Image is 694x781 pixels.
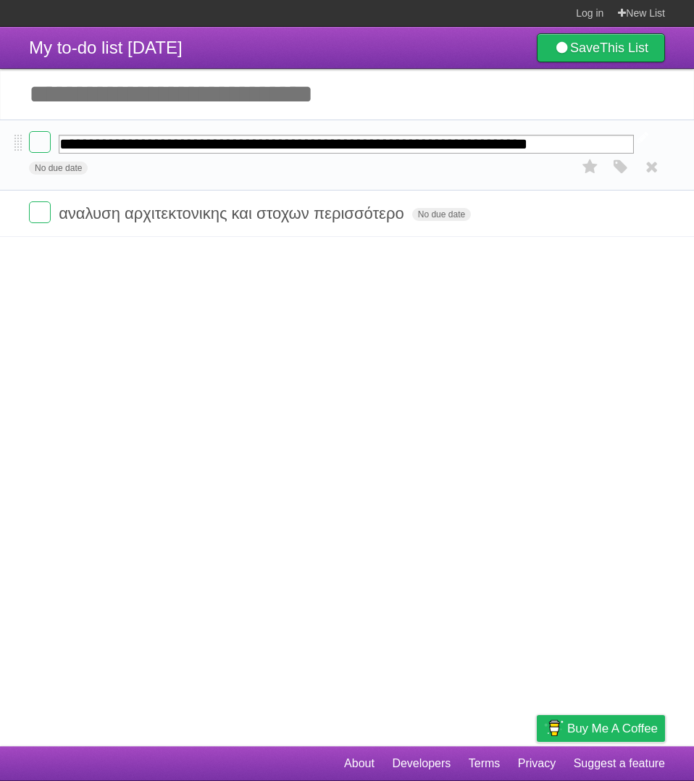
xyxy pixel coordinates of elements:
span: My to-do list [DATE] [29,38,183,57]
label: Done [29,201,51,223]
label: Done [29,131,51,153]
b: This List [600,41,648,55]
a: About [344,750,375,777]
a: Suggest a feature [574,750,665,777]
span: No due date [412,208,471,221]
a: SaveThis List [537,33,665,62]
label: Star task [577,155,604,179]
a: Buy me a coffee [537,715,665,742]
span: Buy me a coffee [567,716,658,741]
a: Terms [469,750,501,777]
span: αναλυση αρχιτεκτονικης και στοχων περισσότερο [59,204,408,222]
span: No due date [29,162,88,175]
a: Privacy [518,750,556,777]
a: Developers [392,750,451,777]
img: Buy me a coffee [544,716,564,740]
